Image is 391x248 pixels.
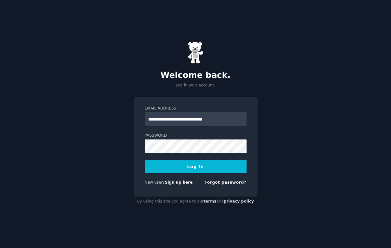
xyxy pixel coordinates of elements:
label: Password [145,133,247,139]
a: Forgot password? [205,180,247,185]
img: Gummy Bear [188,42,204,64]
div: By using this site you agree to our and [134,197,258,207]
span: New user? [145,180,165,185]
a: Sign up here [165,180,192,185]
p: Log in your account. [134,83,258,88]
label: Email Address [145,106,247,111]
a: terms [204,199,216,204]
button: Log In [145,160,247,173]
a: privacy policy [224,199,254,204]
h2: Welcome back. [134,70,258,80]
